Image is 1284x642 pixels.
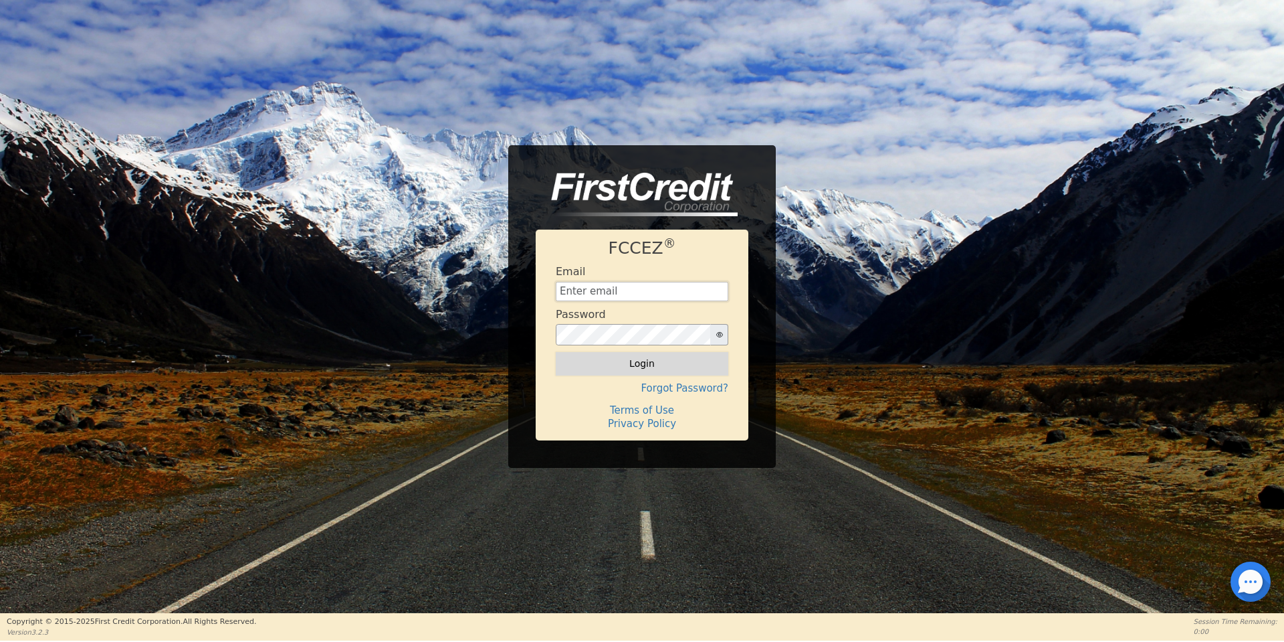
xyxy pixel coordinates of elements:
[556,308,606,321] h4: Password
[663,236,676,250] sup: ®
[556,418,728,430] h4: Privacy Policy
[556,282,728,302] input: Enter email
[556,238,728,258] h1: FCCEZ
[7,617,256,628] p: Copyright © 2015- 2025 First Credit Corporation.
[536,173,738,217] img: logo-CMu_cnol.png
[1194,617,1277,627] p: Session Time Remaining:
[7,627,256,637] p: Version 3.2.3
[183,617,256,626] span: All Rights Reserved.
[556,265,585,278] h4: Email
[556,404,728,416] h4: Terms of Use
[556,324,711,345] input: password
[556,382,728,394] h4: Forgot Password?
[556,352,728,375] button: Login
[1194,627,1277,637] p: 0:00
